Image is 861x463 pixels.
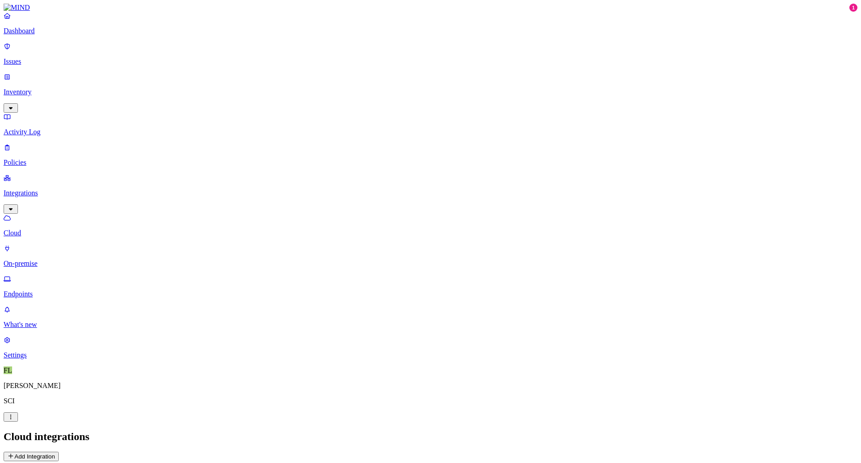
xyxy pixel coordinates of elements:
p: Settings [4,351,857,359]
h2: Cloud integrations [4,431,857,443]
p: Dashboard [4,27,857,35]
p: Cloud [4,229,857,237]
a: Endpoints [4,275,857,298]
a: Activity Log [4,113,857,136]
a: Dashboard [4,12,857,35]
img: MIND [4,4,30,12]
a: Policies [4,143,857,167]
p: What's new [4,321,857,329]
p: Integrations [4,189,857,197]
button: Add Integration [4,452,59,461]
p: Activity Log [4,128,857,136]
p: [PERSON_NAME] [4,382,857,390]
p: On-premise [4,260,857,268]
p: Inventory [4,88,857,96]
span: FL [4,366,12,374]
div: 1 [849,4,857,12]
a: What's new [4,305,857,329]
p: Endpoints [4,290,857,298]
a: Issues [4,42,857,66]
a: On-premise [4,244,857,268]
p: Policies [4,159,857,167]
p: Issues [4,57,857,66]
p: SCI [4,397,857,405]
a: Inventory [4,73,857,111]
a: Cloud [4,214,857,237]
a: Settings [4,336,857,359]
a: Integrations [4,174,857,212]
a: MIND [4,4,857,12]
